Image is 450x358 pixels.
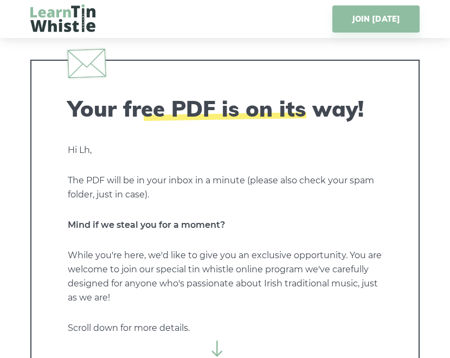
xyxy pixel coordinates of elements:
[67,49,106,78] img: envelope.svg
[68,143,382,157] p: Hi Lh,
[68,321,382,335] p: Scroll down for more details.
[332,5,420,33] a: JOIN [DATE]
[68,220,225,230] strong: Mind if we steal you for a moment?
[68,174,382,202] p: The PDF will be in your inbox in a minute (please also check your spam folder, just in case).
[30,4,95,32] img: LearnTinWhistle.com
[68,95,382,122] h2: Your free PDF is on its way!
[68,248,382,305] p: While you're here, we'd like to give you an exclusive opportunity. You are welcome to join our sp...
